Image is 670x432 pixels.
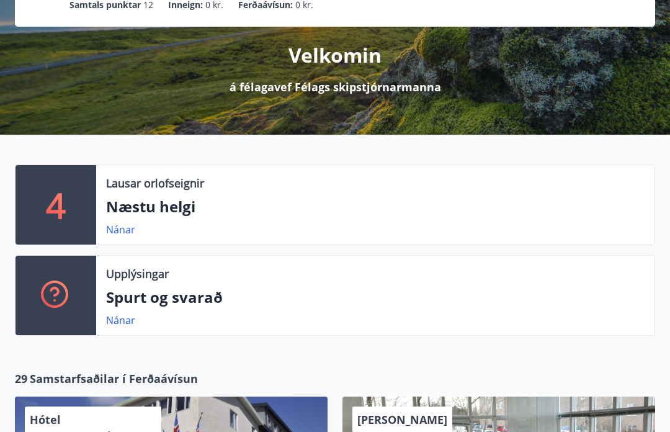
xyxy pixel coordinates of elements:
[106,176,204,192] p: Lausar orlofseignir
[106,314,135,328] a: Nánar
[106,223,135,237] a: Nánar
[357,413,447,428] span: [PERSON_NAME]
[230,79,441,96] p: á félagavef Félags skipstjórnarmanna
[15,371,27,387] span: 29
[106,287,645,308] p: Spurt og svarað
[288,42,382,70] p: Velkomin
[106,197,645,218] p: Næstu helgi
[30,371,198,387] span: Samstarfsaðilar í Ferðaávísun
[106,266,169,282] p: Upplýsingar
[46,182,66,229] p: 4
